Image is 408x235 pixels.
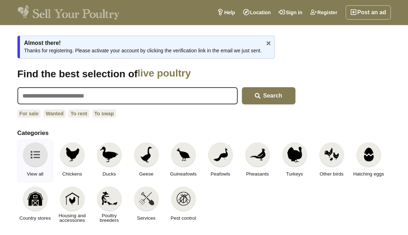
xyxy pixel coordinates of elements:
a: Turkeys Turkeys [277,140,313,182]
a: Ducks Ducks [92,140,127,182]
a: Location [239,5,275,20]
span: View all [27,172,43,176]
a: To rent [68,109,89,118]
img: Chickens [64,147,80,162]
a: For sale [17,109,41,118]
img: Housing and accessories [64,191,80,207]
a: Pest control Pest control [166,184,201,226]
a: Wanted [43,109,66,118]
a: Register [306,5,341,20]
a: Help [213,5,239,20]
a: Chickens Chickens [55,140,90,182]
span: Hatching eggs [353,172,384,176]
span: Poultry breeders [94,213,125,223]
img: Guineafowls [176,147,191,162]
a: Peafowls Peafowls [203,140,238,182]
span: Guineafowls [170,172,196,176]
h1: Find the best selection of [17,67,295,80]
a: Sign in [275,5,306,20]
img: Pest control [176,191,191,207]
a: Poultry breeders Poultry breeders [92,184,127,226]
span: Pheasants [246,172,269,176]
a: To swap [92,109,116,118]
a: Hatching eggs Hatching eggs [351,140,387,182]
span: Chickens [62,172,82,176]
img: Sell Your Poultry [17,5,120,20]
span: Search [263,93,282,99]
a: Guineafowls Guineafowls [166,140,201,182]
img: Services [139,191,154,207]
img: Country stores [27,191,43,207]
img: Peafowls [213,147,228,162]
span: live poultry [138,67,257,80]
img: Ducks [100,147,118,162]
img: Other birds [324,147,340,162]
a: Other birds Other birds [314,140,350,182]
span: Turkeys [286,172,303,176]
img: Geese [139,147,154,162]
h4: Almost there! [24,40,262,46]
img: Hatching eggs [361,147,377,162]
h2: Categories [17,130,391,137]
a: Post an ad [346,5,391,20]
span: Country stores [20,216,51,220]
a: Housing and accessories Housing and accessories [55,184,90,226]
img: Pheasants [250,147,265,162]
img: Turkeys [287,147,303,162]
span: Peafowls [211,172,230,176]
img: Poultry breeders [102,191,117,207]
span: Pest control [171,216,196,220]
span: Services [137,216,156,220]
div: Thanks for registering. Please activate your account by clicking the verification link in the ema... [17,36,275,58]
a: View all [17,140,53,182]
a: Geese Geese [129,140,164,182]
span: Housing and accessories [57,213,88,223]
span: Other birds [320,172,344,176]
a: Country stores Country stores [17,184,53,226]
span: Geese [139,172,154,176]
a: Pheasants Pheasants [240,140,275,182]
a: x [263,38,274,48]
button: Search [242,87,295,104]
span: Ducks [103,172,116,176]
a: Services Services [129,184,164,226]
